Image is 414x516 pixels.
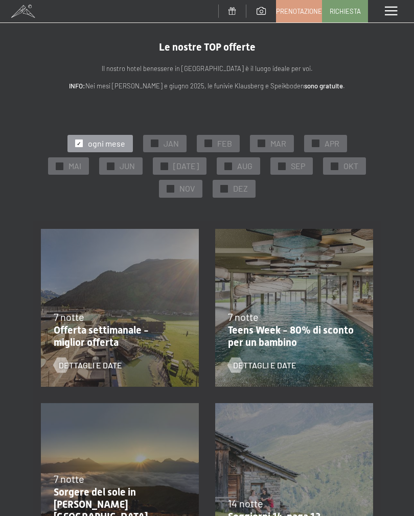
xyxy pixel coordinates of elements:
[69,82,85,90] strong: INFO:
[54,360,122,371] a: Dettagli e Date
[270,138,286,149] span: MAR
[77,140,81,147] span: ✓
[222,185,226,193] span: ✓
[333,162,337,170] span: ✓
[228,360,296,371] a: Dettagli e Date
[108,282,185,292] span: Consenso marketing*
[120,160,135,172] span: JUN
[277,1,321,22] a: Prenotazione
[228,311,259,323] span: 7 notte
[276,7,322,16] span: Prenotazione
[259,140,263,147] span: ✓
[152,140,156,147] span: ✓
[343,160,358,172] span: OKT
[323,1,367,22] a: Richiesta
[325,138,339,149] span: APR
[179,183,195,194] span: NOV
[206,140,210,147] span: ✓
[58,162,62,170] span: ✓
[59,360,122,371] span: Dettagli e Date
[237,160,252,172] span: AUG
[233,183,248,194] span: DEZ
[233,360,296,371] span: Dettagli e Date
[109,162,113,170] span: ✓
[88,138,125,149] span: ogni mese
[54,473,84,485] span: 7 notte
[291,160,305,172] span: SEP
[313,140,317,147] span: ✓
[280,162,284,170] span: ✓
[330,7,361,16] span: Richiesta
[168,185,172,193] span: ✓
[173,160,199,172] span: [DATE]
[164,138,179,149] span: JAN
[159,41,256,53] span: Le nostre TOP offerte
[163,162,167,170] span: ✓
[217,138,232,149] span: FEB
[54,324,181,348] p: Offerta settimanale - miglior offerta
[304,82,343,90] strong: sono gratuite
[228,324,355,348] p: Teens Week - 80% di sconto per un bambino
[68,160,81,172] span: MAI
[41,81,373,91] p: Nei mesi [PERSON_NAME] e giugno 2025, le funivie Klausberg e Speikboden .
[41,63,373,74] p: Il nostro hotel benessere in [GEOGRAPHIC_DATA] è il luogo ideale per voi.
[226,162,231,170] span: ✓
[54,311,84,323] span: 7 notte
[228,497,263,509] span: 14 notte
